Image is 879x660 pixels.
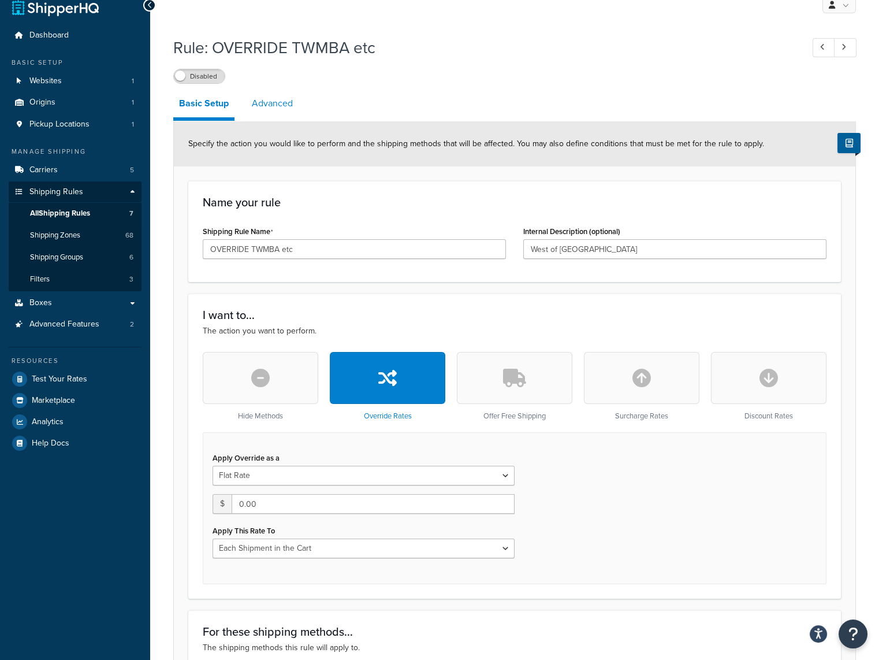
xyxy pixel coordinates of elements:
span: Test Your Rates [32,375,87,384]
span: Dashboard [29,31,69,40]
span: Origins [29,98,55,107]
p: The shipping methods this rule will apply to. [203,642,826,654]
div: Resources [9,356,141,366]
a: Marketplace [9,390,141,411]
span: 5 [130,165,134,175]
span: Pickup Locations [29,120,90,129]
span: Analytics [32,417,64,427]
a: Filters3 [9,269,141,290]
a: Previous Record [813,38,835,57]
span: 3 [129,275,133,284]
a: AllShipping Rules7 [9,203,141,224]
label: Apply Override as a [213,454,280,462]
a: Shipping Zones68 [9,225,141,246]
span: Advanced Features [29,320,99,329]
span: Websites [29,76,62,86]
li: Advanced Features [9,314,141,335]
span: Marketplace [32,396,75,406]
span: Shipping Zones [30,231,80,240]
li: Carriers [9,160,141,181]
div: Hide Methods [203,352,318,421]
h3: Name your rule [203,196,826,209]
span: 68 [125,231,133,240]
a: Help Docs [9,433,141,454]
li: Shipping Rules [9,181,141,291]
a: Boxes [9,292,141,314]
span: Boxes [29,298,52,308]
label: Disabled [174,69,225,83]
span: 2 [130,320,134,329]
div: Offer Free Shipping [457,352,572,421]
span: 1 [132,76,134,86]
a: Advanced Features2 [9,314,141,335]
label: Apply This Rate To [213,526,275,535]
li: Websites [9,71,141,92]
li: Shipping Zones [9,225,141,246]
div: Manage Shipping [9,147,141,157]
span: 1 [132,98,134,107]
h3: For these shipping methods... [203,625,826,638]
a: Next Record [834,38,856,57]
a: Shipping Rules [9,181,141,203]
label: Shipping Rule Name [203,227,273,236]
button: Show Help Docs [837,133,861,153]
a: Shipping Groups6 [9,247,141,268]
span: Specify the action you would like to perform and the shipping methods that will be affected. You ... [188,138,764,150]
span: Shipping Groups [30,253,83,262]
a: Test Your Rates [9,369,141,390]
a: Dashboard [9,25,141,46]
span: Carriers [29,165,58,175]
li: Filters [9,269,141,290]
a: Basic Setup [173,90,234,121]
a: Advanced [246,90,299,117]
a: Analytics [9,411,141,432]
div: Discount Rates [711,352,826,421]
div: Override Rates [330,352,445,421]
div: Surcharge Rates [584,352,699,421]
span: All Shipping Rules [30,209,90,218]
span: Help Docs [32,439,69,448]
a: Pickup Locations1 [9,114,141,135]
li: Shipping Groups [9,247,141,268]
a: Origins1 [9,92,141,113]
span: $ [213,494,232,514]
li: Origins [9,92,141,113]
p: The action you want to perform. [203,325,826,338]
h1: Rule: OVERRIDE TWMBA etc [173,36,791,59]
a: Websites1 [9,71,141,92]
span: Shipping Rules [29,187,83,197]
span: 6 [129,253,133,262]
div: Basic Setup [9,58,141,68]
h3: I want to... [203,309,826,321]
a: Carriers5 [9,160,141,181]
span: 1 [132,120,134,129]
span: 7 [129,209,133,218]
button: Open Resource Center [839,620,867,648]
label: Internal Description (optional) [523,227,620,236]
li: Pickup Locations [9,114,141,135]
span: Filters [30,275,50,284]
